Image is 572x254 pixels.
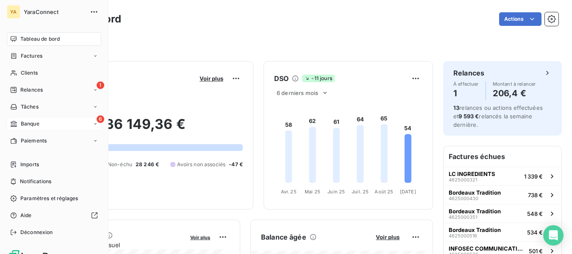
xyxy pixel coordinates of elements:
span: Factures [21,52,42,60]
span: Montant à relancer [493,81,536,87]
span: LC INGREDIENTS [449,170,495,177]
span: 6 derniers mois [277,89,318,96]
span: Bordeaux Tradition [449,226,501,233]
button: Bordeaux Tradition4625000516534 € [444,223,561,241]
button: Actions [499,12,541,26]
span: Voir plus [200,75,223,82]
h2: 36 149,36 € [48,116,243,141]
tspan: [DATE] [400,189,416,195]
span: 548 € [527,210,543,217]
span: Voir plus [376,234,400,240]
tspan: Juin 25 [328,189,345,195]
span: Non-échu [108,161,132,168]
span: Tableau de bord [20,35,60,43]
span: Déconnexion [20,229,53,236]
span: Clients [21,69,38,77]
span: Paramètres et réglages [20,195,78,202]
span: -11 jours [302,75,334,82]
span: 4625000351 [449,215,477,220]
span: 738 € [528,192,543,198]
span: 1 [97,81,104,89]
span: Bordeaux Tradition [449,208,501,215]
span: relances ou actions effectuées et relancés la semaine dernière. [453,104,543,128]
span: Tâches [21,103,39,111]
span: 6 [97,115,104,123]
span: Banque [21,120,39,128]
h4: 1 [453,87,479,100]
button: LC INGREDIENTS46250003211 339 € [444,167,561,185]
button: Voir plus [197,75,226,82]
span: Avoirs non associés [177,161,225,168]
span: Relances [20,86,43,94]
h6: Balance âgée [261,232,306,242]
span: Chiffre d'affaires mensuel [48,240,184,249]
tspan: Août 25 [375,189,393,195]
tspan: Juil. 25 [352,189,369,195]
span: À effectuer [453,81,479,87]
span: Imports [20,161,39,168]
span: 4625000321 [449,177,477,182]
span: INFOSEC COMMUNICATION [449,245,525,252]
span: Notifications [20,178,51,185]
button: Bordeaux Tradition4625000430738 € [444,185,561,204]
h6: DSO [274,73,289,84]
h6: Factures échues [444,146,561,167]
button: Bordeaux Tradition4625000351548 € [444,204,561,223]
button: Voir plus [188,233,213,241]
div: Open Intercom Messenger [543,225,564,246]
span: 13 [453,104,459,111]
span: -47 € [229,161,243,168]
span: 28 246 € [136,161,159,168]
tspan: Mai 25 [305,189,320,195]
h6: Relances [453,68,484,78]
span: YaraConnect [24,8,85,15]
button: Voir plus [373,233,402,241]
span: Paiements [21,137,47,145]
div: YA [7,5,20,19]
a: Aide [7,209,101,222]
span: 534 € [527,229,543,236]
h4: 206,4 € [493,87,536,100]
span: 1 339 € [524,173,543,180]
span: 4625000516 [449,233,477,238]
span: Aide [20,212,32,219]
tspan: Avr. 25 [281,189,297,195]
span: 9 593 € [458,113,479,120]
span: Bordeaux Tradition [449,189,501,196]
span: Voir plus [190,234,210,240]
span: 4625000430 [449,196,478,201]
